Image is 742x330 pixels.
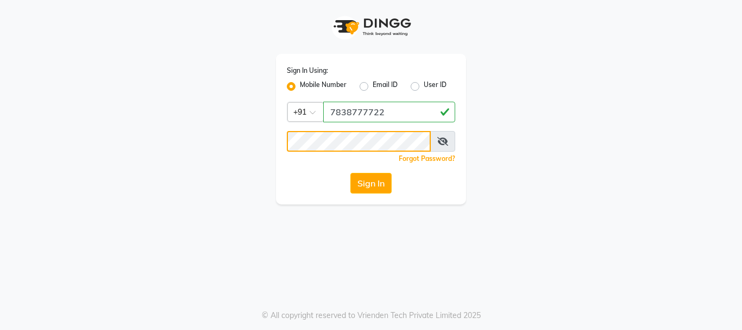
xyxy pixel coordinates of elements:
[287,66,328,76] label: Sign In Using:
[350,173,392,194] button: Sign In
[424,80,447,93] label: User ID
[328,11,414,43] img: logo1.svg
[399,154,455,163] a: Forgot Password?
[373,80,398,93] label: Email ID
[300,80,347,93] label: Mobile Number
[287,131,431,152] input: Username
[323,102,455,122] input: Username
